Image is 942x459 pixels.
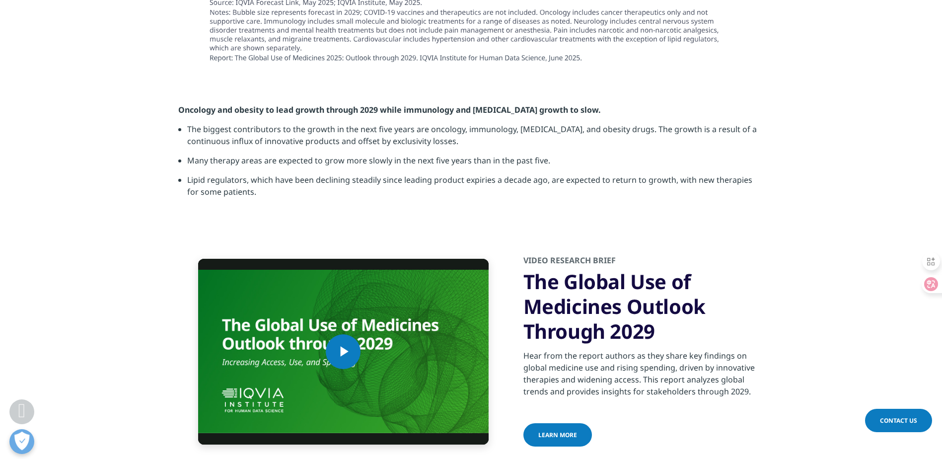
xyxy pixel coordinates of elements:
[187,154,764,174] li: Many therapy areas are expected to grow more slowly in the next five years than in the past five.
[865,409,932,432] a: Contact Us
[523,423,592,447] a: learn more
[9,429,34,454] button: 打开偏好
[523,255,764,269] h2: Video Research Brief
[187,174,764,205] li: Lipid regulators, which have been declining steadily since leading product expiries a decade ago,...
[523,269,764,344] h3: The Global Use of Medicines Outlook Through 2029
[178,104,601,115] strong: Oncology and obesity to lead growth through 2029 while immunology and [MEDICAL_DATA] growth to slow.
[187,123,764,154] li: The biggest contributors to the growth in the next five years are oncology, immunology, [MEDICAL_...
[538,431,577,439] span: learn more
[880,416,917,425] span: Contact Us
[326,334,361,369] button: Play Video
[198,259,489,445] video-js: Video Player
[523,350,764,403] p: Hear from the report authors as they share key findings on global medicine use and rising spendin...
